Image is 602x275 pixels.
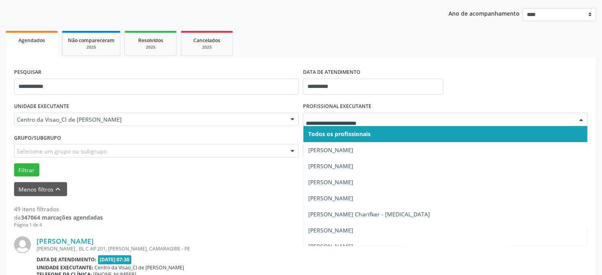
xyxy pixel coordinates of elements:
[37,246,467,253] div: [PERSON_NAME] , BL C AP 201, [PERSON_NAME], CAMARAGIBE - PE
[308,178,353,186] span: [PERSON_NAME]
[14,213,103,222] div: de
[131,44,171,50] div: 2025
[303,100,372,113] label: PROFISSIONAL EXECUTANTE
[17,116,283,124] span: Centro da Visao_Cl de [PERSON_NAME]
[308,130,371,138] span: Todos os profissionais
[18,37,45,44] span: Agendados
[37,257,96,263] b: Data de atendimento:
[14,236,31,253] img: img
[187,44,227,50] div: 2025
[308,242,353,250] span: [PERSON_NAME]
[138,37,163,44] span: Resolvidos
[308,210,430,218] span: [PERSON_NAME] Charifker - [MEDICAL_DATA]
[308,194,353,202] span: [PERSON_NAME]
[303,66,361,79] label: DATA DE ATENDIMENTO
[14,66,41,79] label: PESQUISAR
[308,146,353,154] span: [PERSON_NAME]
[98,255,132,265] span: [DATE] 07:30
[17,147,107,155] span: Selecione um grupo ou subgrupo
[68,44,115,50] div: 2025
[21,214,103,221] strong: 347064 marcações agendadas
[95,265,184,271] span: Centro da Visao_Cl de [PERSON_NAME]
[37,236,94,245] a: [PERSON_NAME]
[194,37,221,44] span: Cancelados
[14,100,69,113] label: UNIDADE EXECUTANTE
[308,226,353,234] span: [PERSON_NAME]
[308,162,353,170] span: [PERSON_NAME]
[449,8,520,18] p: Ano de acompanhamento
[37,265,93,271] b: Unidade executante:
[14,205,103,213] div: 49 itens filtrados
[54,185,63,194] i: keyboard_arrow_up
[14,132,61,144] label: Grupo/Subgrupo
[14,163,39,177] button: Filtrar
[14,182,67,196] button: Menos filtroskeyboard_arrow_up
[14,222,103,228] div: Página 1 de 4
[68,37,115,44] span: Não compareceram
